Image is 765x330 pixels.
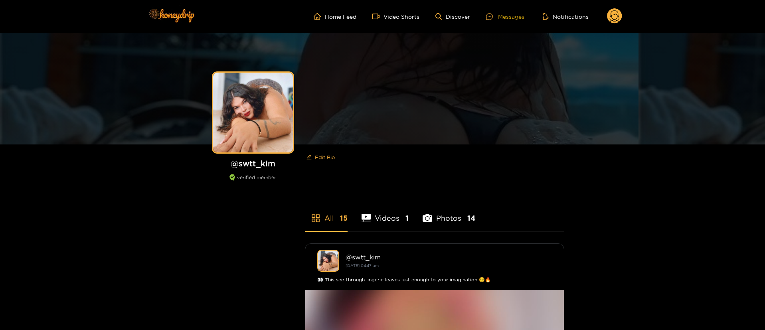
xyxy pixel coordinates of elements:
[209,174,297,189] div: verified member
[306,154,312,160] span: edit
[405,213,409,223] span: 1
[305,195,348,231] li: All
[209,158,297,168] h1: @ swtt_kim
[317,250,339,272] img: swtt_kim
[486,12,524,21] div: Messages
[305,151,336,164] button: editEdit Bio
[314,13,325,20] span: home
[314,13,356,20] a: Home Feed
[423,195,475,231] li: Photos
[311,213,320,223] span: appstore
[340,213,348,223] span: 15
[315,153,335,161] span: Edit Bio
[372,13,419,20] a: Video Shorts
[362,195,409,231] li: Videos
[372,13,383,20] span: video-camera
[467,213,475,223] span: 14
[317,276,552,284] div: 👀 This see-through lingerie leaves just enough to your imagination 😏🔥
[540,12,591,20] button: Notifications
[346,253,552,261] div: @ swtt_kim
[435,13,470,20] a: Discover
[346,263,379,268] small: [DATE] 04:47 am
